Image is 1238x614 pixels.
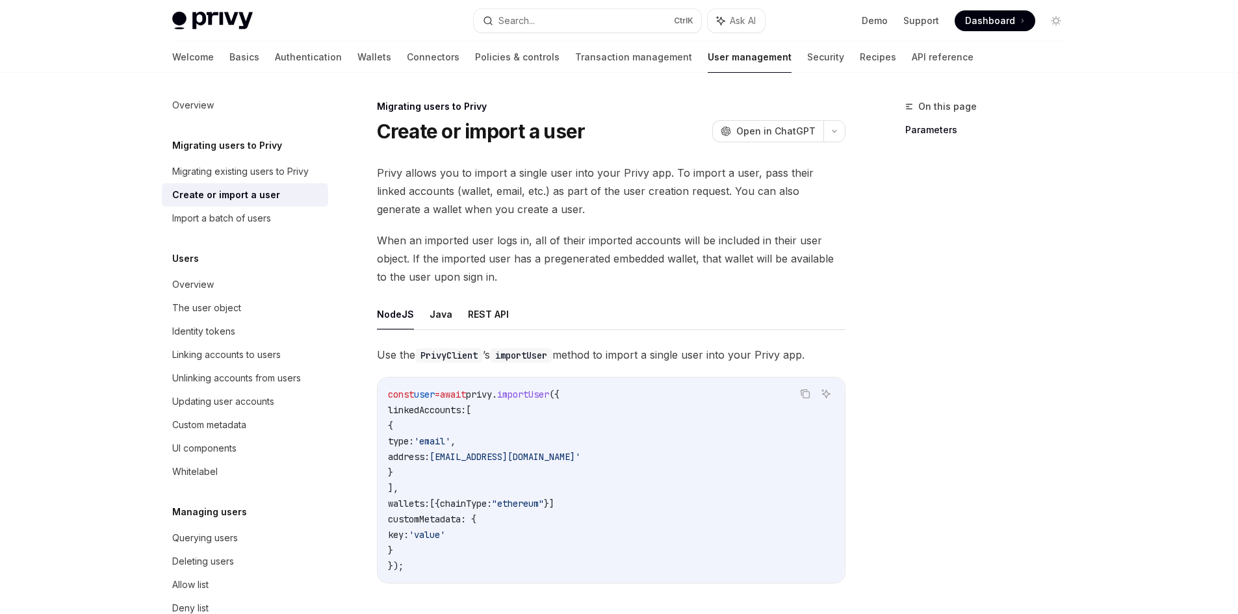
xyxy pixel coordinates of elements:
button: Copy the contents from the code block [797,385,814,402]
span: linkedAccounts: [388,404,466,416]
button: REST API [468,299,509,329]
span: [{ [430,498,440,509]
a: Import a batch of users [162,207,328,230]
a: The user object [162,296,328,320]
span: wallets: [388,498,430,509]
a: Parameters [905,120,1077,140]
div: Overview [172,97,214,113]
h5: Managing users [172,504,247,520]
span: = [435,389,440,400]
div: Linking accounts to users [172,347,281,363]
span: Privy allows you to import a single user into your Privy app. To import a user, pass their linked... [377,164,845,218]
span: ({ [549,389,560,400]
span: privy [466,389,492,400]
button: Toggle dark mode [1046,10,1066,31]
span: type: [388,435,414,447]
span: }); [388,560,404,572]
a: Updating user accounts [162,390,328,413]
div: Create or import a user [172,187,280,203]
button: Ask AI [708,9,765,32]
a: Whitelabel [162,460,328,483]
span: } [388,467,393,478]
button: Open in ChatGPT [712,120,823,142]
div: Search... [498,13,535,29]
a: Overview [162,94,328,117]
button: Ask AI [818,385,834,402]
span: Ask AI [730,14,756,27]
div: Migrating users to Privy [377,100,845,113]
button: Search...CtrlK [474,9,701,32]
span: Dashboard [965,14,1015,27]
a: Custom metadata [162,413,328,437]
a: Policies & controls [475,42,560,73]
a: Dashboard [955,10,1035,31]
div: UI components [172,441,237,456]
span: Open in ChatGPT [736,125,816,138]
span: "ethereum" [492,498,544,509]
div: Deleting users [172,554,234,569]
a: Connectors [407,42,459,73]
a: Wallets [357,42,391,73]
a: Linking accounts to users [162,343,328,366]
a: UI components [162,437,328,460]
a: User management [708,42,792,73]
div: Import a batch of users [172,211,271,226]
a: Recipes [860,42,896,73]
span: const [388,389,414,400]
div: Allow list [172,577,209,593]
img: light logo [172,12,253,30]
a: Deleting users [162,550,328,573]
span: await [440,389,466,400]
span: , [450,435,456,447]
span: customMetadata [388,513,461,525]
a: Security [807,42,844,73]
a: Authentication [275,42,342,73]
span: }] [544,498,554,509]
div: Migrating existing users to Privy [172,164,309,179]
div: The user object [172,300,241,316]
div: Overview [172,277,214,292]
span: importUser [497,389,549,400]
a: Querying users [162,526,328,550]
span: key: [388,529,409,541]
button: NodeJS [377,299,414,329]
a: Unlinking accounts from users [162,366,328,390]
div: Unlinking accounts from users [172,370,301,386]
h1: Create or import a user [377,120,586,143]
span: 'email' [414,435,450,447]
code: PrivyClient [415,348,483,363]
span: Use the ’s method to import a single user into your Privy app. [377,346,845,364]
div: Querying users [172,530,238,546]
span: On this page [918,99,977,114]
a: Migrating existing users to Privy [162,160,328,183]
div: Identity tokens [172,324,235,339]
code: importUser [490,348,552,363]
a: Overview [162,273,328,296]
div: Custom metadata [172,417,246,433]
a: Create or import a user [162,183,328,207]
a: Welcome [172,42,214,73]
span: address: [388,451,430,463]
h5: Users [172,251,199,266]
h5: Migrating users to Privy [172,138,282,153]
a: Basics [229,42,259,73]
div: Updating user accounts [172,394,274,409]
span: 'value' [409,529,445,541]
a: Transaction management [575,42,692,73]
a: Identity tokens [162,320,328,343]
span: Ctrl K [674,16,693,26]
div: Whitelabel [172,464,218,480]
button: Java [430,299,452,329]
a: Allow list [162,573,328,596]
span: } [388,544,393,556]
span: [ [466,404,471,416]
span: : { [461,513,476,525]
a: Demo [862,14,888,27]
span: chainType: [440,498,492,509]
span: { [388,420,393,431]
span: When an imported user logs in, all of their imported accounts will be included in their user obje... [377,231,845,286]
span: [EMAIL_ADDRESS][DOMAIN_NAME]' [430,451,580,463]
a: API reference [912,42,974,73]
span: . [492,389,497,400]
a: Support [903,14,939,27]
